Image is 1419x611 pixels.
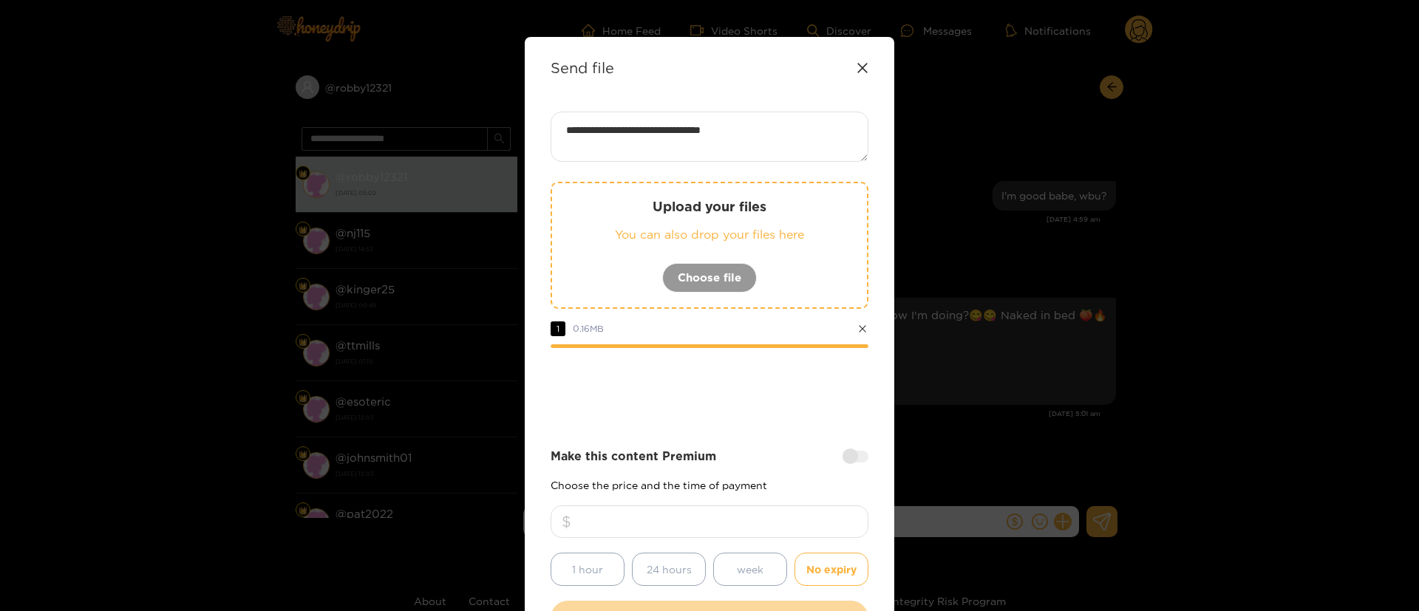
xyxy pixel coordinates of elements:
[582,226,837,243] p: You can also drop your files here
[582,198,837,215] p: Upload your files
[632,553,706,586] button: 24 hours
[551,448,716,465] strong: Make this content Premium
[662,263,757,293] button: Choose file
[572,561,603,578] span: 1 hour
[713,553,787,586] button: week
[551,553,625,586] button: 1 hour
[573,324,604,333] span: 0.16 MB
[806,561,857,578] span: No expiry
[551,321,565,336] span: 1
[794,553,868,586] button: No expiry
[647,561,692,578] span: 24 hours
[737,561,763,578] span: week
[551,59,614,76] strong: Send file
[551,479,868,491] p: Choose the price and the time of payment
